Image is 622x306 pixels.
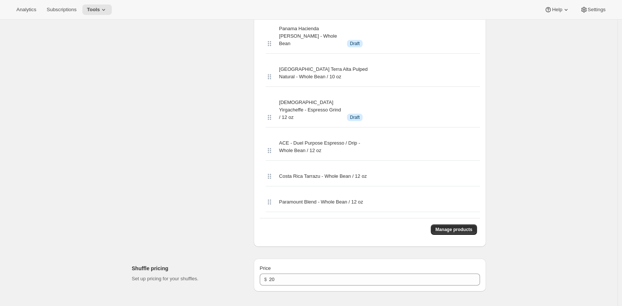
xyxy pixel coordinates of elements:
[540,4,574,15] button: Help
[12,4,41,15] button: Analytics
[431,224,477,235] button: Manage products
[87,7,100,13] span: Tools
[588,7,606,13] span: Settings
[132,265,242,272] h2: Shuffle pricing
[576,4,610,15] button: Settings
[350,41,360,47] span: Draft
[42,4,81,15] button: Subscriptions
[16,7,36,13] span: Analytics
[350,114,360,120] span: Draft
[279,66,375,81] span: [GEOGRAPHIC_DATA] Terra Alta Pulped Natural - Whole Bean / 10 oz
[279,198,363,206] span: Paramount Blend - Whole Bean / 12 oz
[279,173,367,180] span: Costa Rica Tarrazu - Whole Bean / 12 oz
[279,25,341,47] span: Panama Hacienda [PERSON_NAME] - Whole Bean
[279,99,341,121] span: [DEMOGRAPHIC_DATA] Yirgacheffe - Espresso Grind / 12 oz
[264,277,267,282] span: $
[132,275,242,283] p: Set up pricing for your shuffles.
[279,139,375,154] span: ACE - Duel Purpose Espresso / Drip - Whole Bean / 12 oz
[435,227,472,233] span: Manage products
[82,4,112,15] button: Tools
[47,7,76,13] span: Subscriptions
[260,265,271,271] span: Price
[552,7,562,13] span: Help
[269,274,468,286] input: 10.00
